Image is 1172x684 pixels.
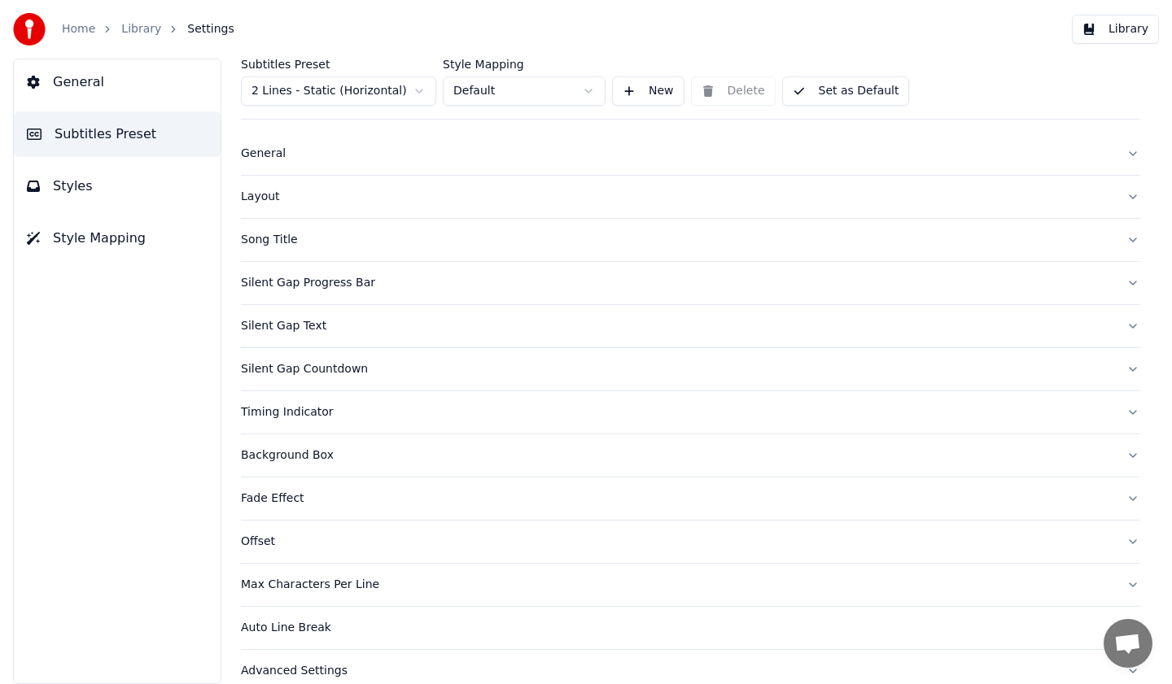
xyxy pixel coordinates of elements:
button: Silent Gap Countdown [241,348,1139,390]
button: Library [1072,15,1159,44]
button: Layout [241,176,1139,218]
a: Library [121,21,161,37]
div: Max Characters Per Line [241,577,1113,593]
div: Silent Gap Countdown [241,361,1113,377]
span: Styles [53,176,93,196]
div: Background Box [241,447,1113,464]
img: youka [13,13,46,46]
div: Auto Line Break [241,620,1113,636]
div: Advanced Settings [241,663,1113,679]
button: Subtitles Preset [14,111,221,157]
div: Offset [241,534,1113,550]
span: Subtitles Preset [55,124,156,144]
button: General [241,133,1139,175]
button: Set as Default [782,76,910,106]
button: Style Mapping [14,216,221,261]
div: Layout [241,189,1113,205]
button: Auto Line Break [241,607,1139,649]
div: Song Title [241,232,1113,248]
button: Styles [14,163,221,209]
span: General [53,72,104,92]
div: Open chat [1104,619,1152,668]
div: Timing Indicator [241,404,1113,420]
div: General [241,146,1113,162]
button: Fade Effect [241,477,1139,520]
div: Silent Gap Progress Bar [241,275,1113,291]
label: Subtitles Preset [241,59,436,70]
label: Style Mapping [443,59,606,70]
button: New [612,76,684,106]
button: General [14,59,221,105]
a: Home [62,21,95,37]
button: Silent Gap Progress Bar [241,262,1139,304]
div: Fade Effect [241,490,1113,507]
span: Settings [187,21,234,37]
div: Silent Gap Text [241,318,1113,334]
button: Offset [241,521,1139,563]
nav: breadcrumb [62,21,234,37]
button: Max Characters Per Line [241,564,1139,606]
button: Background Box [241,434,1139,477]
button: Song Title [241,219,1139,261]
button: Timing Indicator [241,391,1139,433]
span: Style Mapping [53,229,146,248]
button: Silent Gap Text [241,305,1139,347]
